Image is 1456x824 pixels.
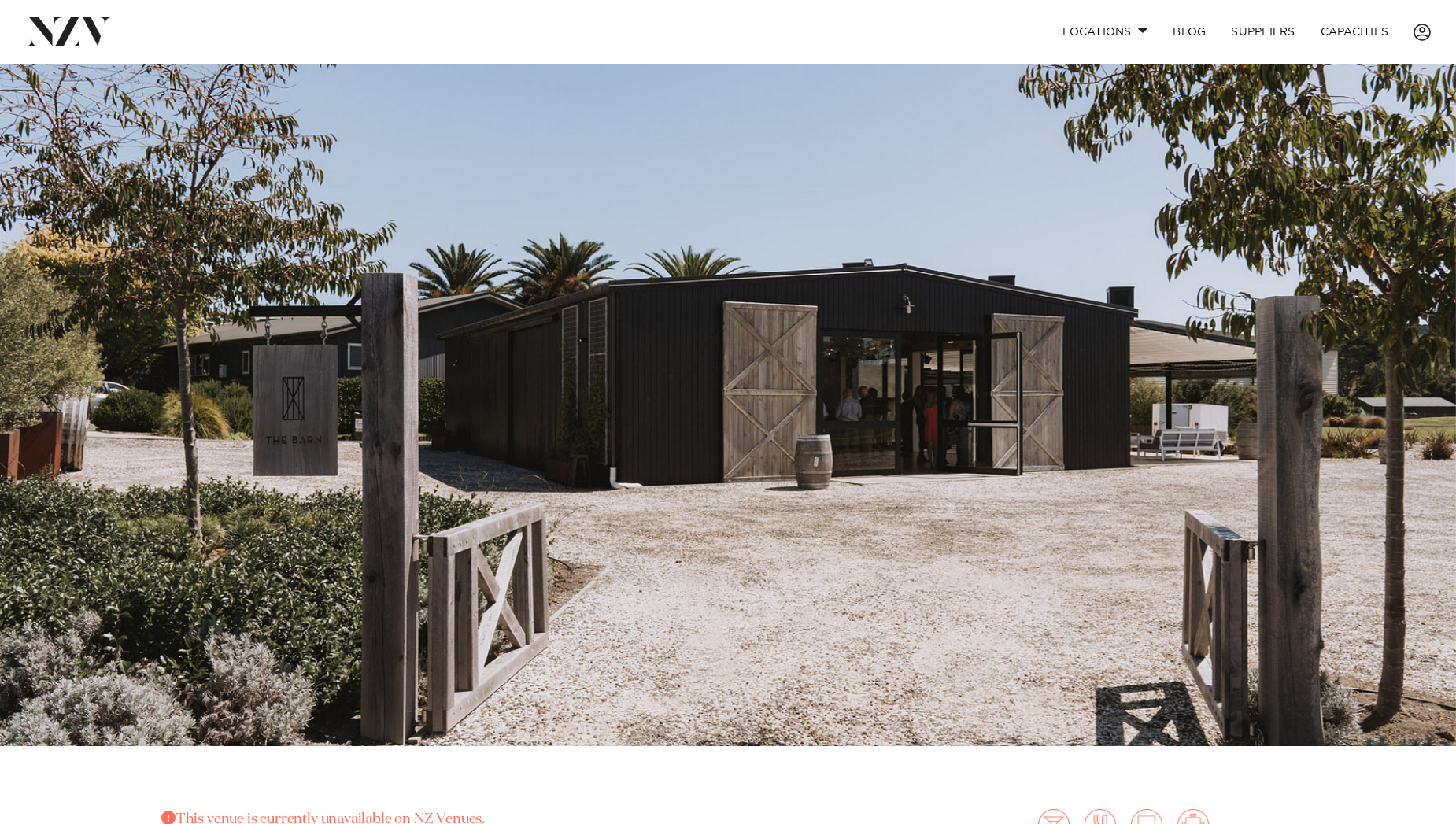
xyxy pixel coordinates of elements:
[1218,15,1307,49] a: SUPPLIERS
[1308,15,1402,49] a: Capacities
[25,17,111,46] img: nzv-logo.png
[1050,15,1160,49] a: Locations
[1160,15,1218,49] a: BLOG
